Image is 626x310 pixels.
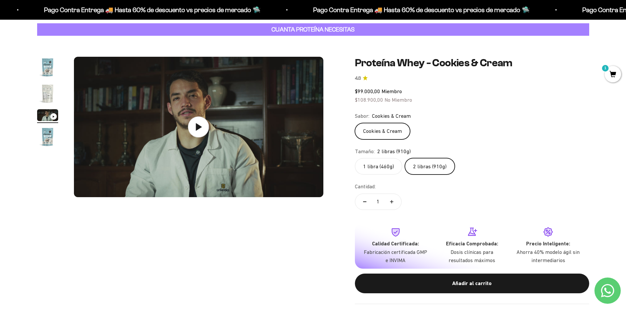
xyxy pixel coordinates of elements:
[22,99,135,110] input: Otra (por favor especifica)
[37,126,58,147] img: Proteína Whey - Cookies & Cream
[601,64,609,72] mark: 1
[355,57,589,69] h1: Proteína Whey - Cookies & Cream
[37,109,58,123] button: Ir al artículo 3
[439,248,505,265] p: Dosis clínicas para resultados máximos
[8,85,136,97] div: Comparativa con otros productos similares
[355,75,361,82] span: 4.8
[15,5,232,15] p: Pago Contra Entrega 🚚 Hasta 60% de descuento vs precios de mercado 🛸
[377,147,411,156] span: 2 libras (910g)
[384,97,412,103] span: No Miembro
[8,72,136,84] div: Certificaciones de calidad
[37,126,58,149] button: Ir al artículo 4
[355,112,369,120] legend: Sabor:
[515,248,581,265] p: Ahorra 40% modelo ágil sin intermediarios
[355,97,383,103] span: $108.900,00
[355,194,374,210] button: Reducir cantidad
[382,88,402,94] span: Miembro
[355,274,589,293] button: Añadir al carrito
[284,5,501,15] p: Pago Contra Entrega 🚚 Hasta 60% de descuento vs precios de mercado 🛸
[355,182,376,191] label: Cantidad:
[382,194,401,210] button: Aumentar cantidad
[355,147,375,156] legend: Tamaño:
[37,83,58,106] button: Ir al artículo 2
[37,57,58,78] img: Proteína Whey - Cookies & Cream
[8,59,136,71] div: País de origen de ingredientes
[108,113,135,124] span: Enviar
[355,88,380,94] span: $99.000,00
[372,240,419,247] strong: Calidad Certificada:
[37,57,58,80] button: Ir al artículo 1
[107,113,136,124] button: Enviar
[271,26,355,33] strong: CUANTA PROTEÍNA NECESITAS
[8,10,136,40] p: Para decidirte a comprar este suplemento, ¿qué información específica sobre su pureza, origen o c...
[355,75,589,82] a: 4.84.8 de 5.0 estrellas
[526,240,570,247] strong: Precio Inteligente:
[8,46,136,57] div: Detalles sobre ingredientes "limpios"
[368,279,576,288] div: Añadir al carrito
[605,71,621,78] a: 1
[363,248,429,265] p: Fabricación certificada GMP e INVIMA
[372,112,411,120] span: Cookies & Cream
[37,83,58,104] img: Proteína Whey - Cookies & Cream
[446,240,498,247] strong: Eficacia Comprobada:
